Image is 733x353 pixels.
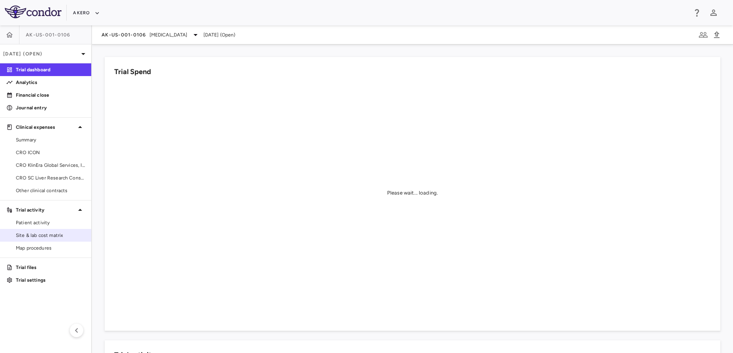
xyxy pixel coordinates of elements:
[203,31,236,38] span: [DATE] (Open)
[26,32,71,38] span: AK-US-001-0106
[16,92,85,99] p: Financial close
[16,104,85,111] p: Journal entry
[73,7,100,19] button: Akero
[16,136,85,143] span: Summary
[387,189,438,197] div: Please wait... loading.
[102,32,146,38] span: AK-US-001-0106
[16,174,85,181] span: CRO SC Liver Research Consortium LLC
[3,50,79,57] p: [DATE] (Open)
[16,187,85,194] span: Other clinical contracts
[16,277,85,284] p: Trial settings
[16,219,85,226] span: Patient activity
[16,124,75,131] p: Clinical expenses
[150,31,188,38] span: [MEDICAL_DATA]
[114,67,151,77] h6: Trial Spend
[16,79,85,86] p: Analytics
[16,149,85,156] span: CRO ICON
[16,232,85,239] span: Site & lab cost matrix
[5,6,61,18] img: logo-full-SnFGN8VE.png
[16,264,85,271] p: Trial files
[16,66,85,73] p: Trial dashboard
[16,162,85,169] span: CRO KlinEra Global Services, Inc
[16,206,75,214] p: Trial activity
[16,244,85,252] span: Map procedures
